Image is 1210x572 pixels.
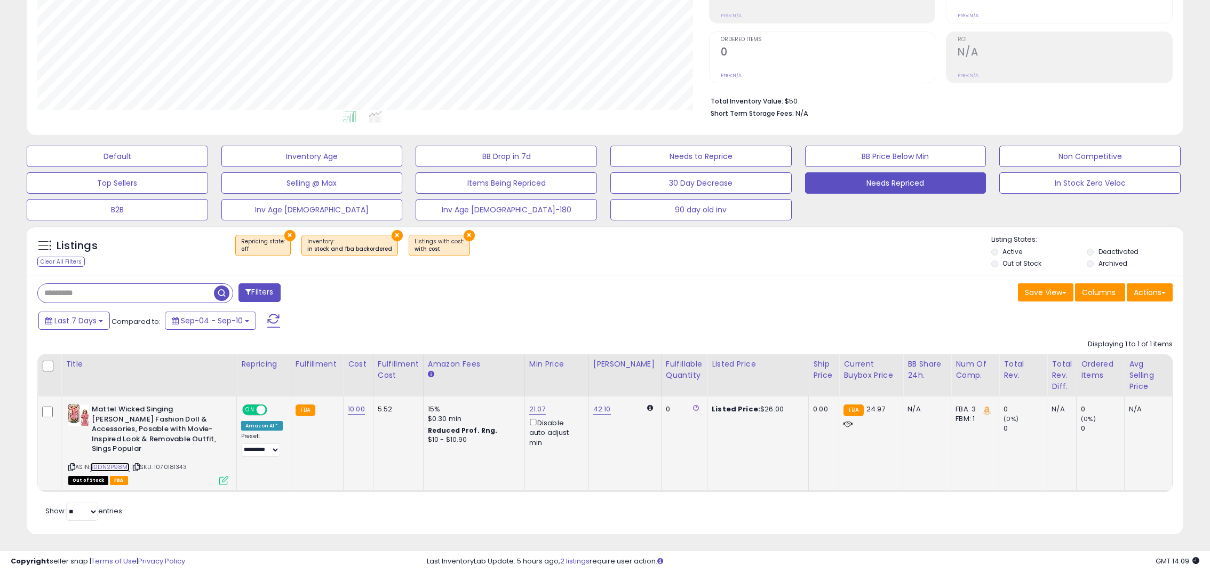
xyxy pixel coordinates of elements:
span: | SKU: 1070181343 [131,463,187,471]
span: N/A [795,108,808,118]
div: Min Price [529,359,584,370]
span: Inventory : [307,237,392,253]
small: Prev: N/A [721,72,742,78]
a: Privacy Policy [138,556,185,566]
li: $50 [711,94,1165,107]
div: Repricing [241,359,286,370]
button: BB Price Below Min [805,146,986,167]
div: Avg Selling Price [1129,359,1168,392]
div: FBM: 1 [956,414,991,424]
div: Num of Comp. [956,359,994,381]
button: Last 7 Days [38,312,110,330]
div: Total Rev. Diff. [1052,359,1072,392]
button: Columns [1075,283,1125,301]
div: Fulfillment [296,359,339,370]
small: Prev: N/A [721,12,742,19]
button: In Stock Zero Veloc [999,172,1181,194]
a: 10.00 [348,404,365,415]
strong: Copyright [11,556,50,566]
button: × [464,230,475,241]
small: (0%) [1004,415,1018,423]
div: off [241,245,285,253]
button: Filters [238,283,280,302]
span: Listings with cost : [415,237,464,253]
div: 0 [1004,424,1047,433]
small: Amazon Fees. [428,370,434,379]
button: 30 Day Decrease [610,172,792,194]
b: Listed Price: [712,404,760,414]
b: Short Term Storage Fees: [711,109,794,118]
button: Needs Repriced [805,172,986,194]
img: 51eC39YazOL._SL40_.jpg [68,404,89,426]
h5: Listings [57,239,98,253]
span: All listings that are currently out of stock and unavailable for purchase on Amazon [68,476,108,485]
label: Deactivated [1098,247,1139,256]
div: Fulfillable Quantity [666,359,703,381]
small: FBA [296,404,315,416]
div: Last InventoryLab Update: 5 hours ago, require user action. [427,557,1199,567]
div: Preset: [241,433,283,457]
span: Last 7 Days [54,315,97,326]
span: ROI [958,37,1172,43]
h2: N/A [958,46,1172,60]
div: Ship Price [813,359,834,381]
button: Actions [1127,283,1173,301]
div: Current Buybox Price [843,359,898,381]
span: OFF [266,406,283,415]
div: N/A [1129,404,1164,414]
span: Compared to: [112,316,161,327]
div: $26.00 [712,404,800,414]
button: × [284,230,296,241]
div: N/A [1052,404,1068,414]
div: $0.30 min [428,414,516,424]
small: Prev: N/A [958,72,978,78]
div: $10 - $10.90 [428,435,516,444]
label: Archived [1098,259,1127,268]
div: Listed Price [712,359,804,370]
small: FBA [843,404,863,416]
span: 24.97 [866,404,886,414]
label: Out of Stock [1002,259,1041,268]
a: B0DN2P98M1 [90,463,130,472]
b: Reduced Prof. Rng. [428,426,498,435]
button: × [392,230,403,241]
button: 90 day old inv [610,199,792,220]
div: Ordered Items [1081,359,1120,381]
div: Amazon AI * [241,421,283,431]
a: 2 listings [560,556,590,566]
button: BB Drop in 7d [416,146,597,167]
div: 5.52 [378,404,415,414]
button: Default [27,146,208,167]
button: Sep-04 - Sep-10 [165,312,256,330]
button: B2B [27,199,208,220]
p: Listing States: [991,235,1184,245]
span: Ordered Items [721,37,935,43]
button: Inventory Age [221,146,403,167]
div: Cost [348,359,369,370]
div: Total Rev. [1004,359,1042,381]
div: 0 [1081,424,1124,433]
div: BB Share 24h. [908,359,946,381]
div: Clear All Filters [37,257,85,267]
span: FBA [110,476,128,485]
small: Prev: N/A [958,12,978,19]
div: Amazon Fees [428,359,520,370]
span: Sep-04 - Sep-10 [181,315,243,326]
div: in stock and fba backordered [307,245,392,253]
div: Displaying 1 to 1 of 1 items [1088,339,1173,349]
div: 0 [1004,404,1047,414]
button: Items Being Repriced [416,172,597,194]
div: 0 [666,404,699,414]
div: 0 [1081,404,1124,414]
button: Inv Age [DEMOGRAPHIC_DATA] [221,199,403,220]
a: Terms of Use [91,556,137,566]
button: Needs to Reprice [610,146,792,167]
span: ON [243,406,257,415]
div: Disable auto adjust min [529,417,580,448]
span: Repricing state : [241,237,285,253]
span: Show: entries [45,506,122,516]
div: Fulfillment Cost [378,359,419,381]
div: 0.00 [813,404,831,414]
div: with cost [415,245,464,253]
div: ASIN: [68,404,228,483]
